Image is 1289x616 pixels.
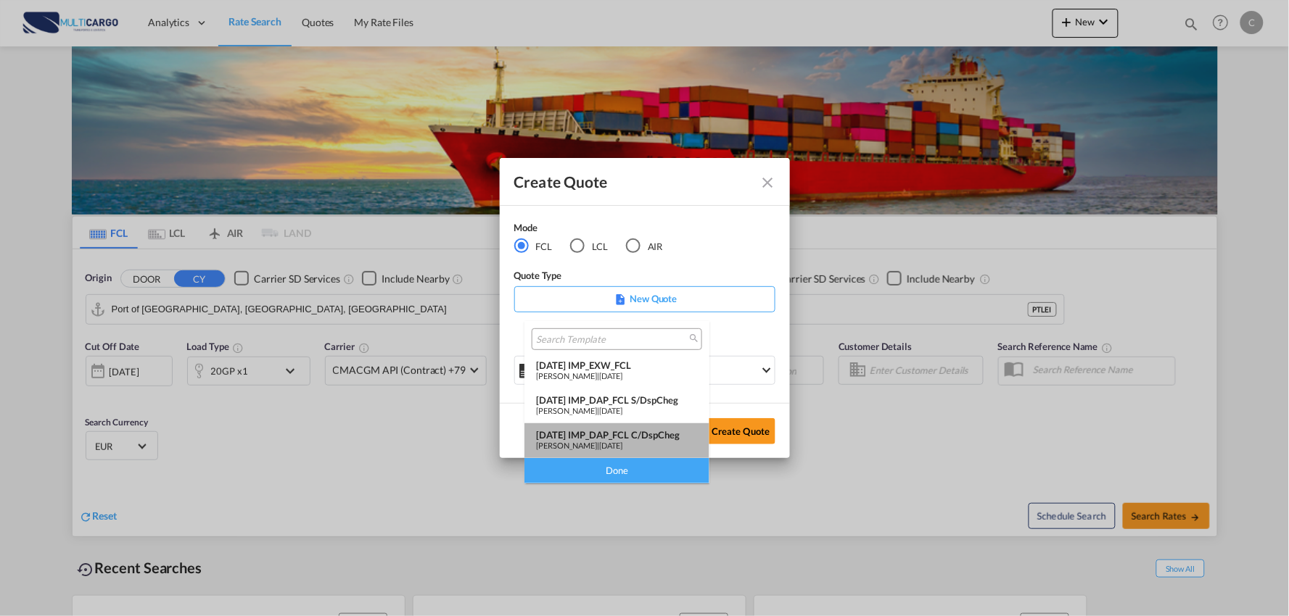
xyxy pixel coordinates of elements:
div: [DATE] IMP_DAP_FCL S/DspCheg [536,394,698,406]
span: [PERSON_NAME] [536,441,597,450]
div: | [536,371,698,380]
span: [DATE] [599,371,622,380]
span: [DATE] [599,441,622,450]
div: Done [524,458,709,483]
span: [DATE] [599,406,622,415]
span: [PERSON_NAME] [536,406,597,415]
md-icon: icon-magnify [688,333,699,344]
div: [DATE] IMP_DAP_FCL C/DspCheg [536,429,698,441]
div: | [536,406,698,415]
input: Search Template [536,333,686,346]
div: | [536,441,698,450]
div: [DATE] IMP_EXW_FCL [536,359,698,371]
span: [PERSON_NAME] [536,371,597,380]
